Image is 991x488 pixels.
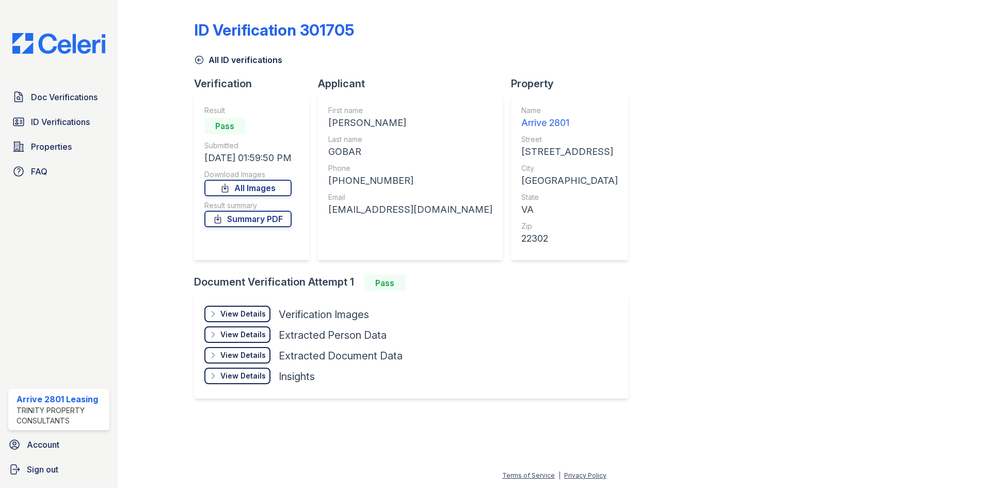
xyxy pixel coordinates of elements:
div: [DATE] 01:59:50 PM [204,151,292,165]
div: [EMAIL_ADDRESS][DOMAIN_NAME] [328,202,492,217]
div: [PHONE_NUMBER] [328,174,492,188]
div: Pass [364,275,406,291]
div: View Details [220,309,266,319]
div: GOBAR [328,145,492,159]
div: VA [521,202,618,217]
div: Trinity Property Consultants [17,405,105,426]
div: Extracted Document Data [279,349,403,363]
a: Sign out [4,459,114,480]
div: Submitted [204,140,292,151]
a: Privacy Policy [564,471,606,479]
a: All ID verifications [194,54,282,66]
div: Applicant [318,76,511,91]
div: View Details [220,329,266,340]
div: Result [204,105,292,116]
div: [PERSON_NAME] [328,116,492,130]
div: Arrive 2801 [521,116,618,130]
div: View Details [220,371,266,381]
div: Insights [279,369,315,384]
div: Street [521,134,618,145]
img: CE_Logo_Blue-a8612792a0a2168367f1c8372b55b34899dd931a85d93a1a3d3e32e68fde9ad4.png [4,33,114,54]
a: Account [4,434,114,455]
div: View Details [220,350,266,360]
div: City [521,163,618,174]
div: Extracted Person Data [279,328,387,342]
span: ID Verifications [31,116,90,128]
div: | [558,471,561,479]
a: Summary PDF [204,211,292,227]
span: Doc Verifications [31,91,98,103]
a: ID Verifications [8,112,109,132]
div: Name [521,105,618,116]
a: Properties [8,136,109,157]
div: Last name [328,134,492,145]
div: Email [328,192,492,202]
div: State [521,192,618,202]
span: Sign out [27,463,58,476]
div: Arrive 2801 Leasing [17,393,105,405]
a: FAQ [8,161,109,182]
div: [STREET_ADDRESS] [521,145,618,159]
span: Account [27,438,59,451]
a: Doc Verifications [8,87,109,107]
div: Pass [204,118,246,134]
div: Document Verification Attempt 1 [194,275,636,291]
div: 22302 [521,231,618,246]
div: Property [511,76,636,91]
span: Properties [31,140,72,153]
div: Result summary [204,200,292,211]
div: Phone [328,163,492,174]
div: Verification [194,76,318,91]
div: Verification Images [279,307,369,322]
a: Name Arrive 2801 [521,105,618,130]
a: Terms of Service [502,471,555,479]
div: ID Verification 301705 [194,21,354,39]
span: FAQ [31,165,47,178]
a: All Images [204,180,292,196]
div: First name [328,105,492,116]
div: [GEOGRAPHIC_DATA] [521,174,618,188]
div: Zip [521,221,618,231]
div: Download Images [204,169,292,180]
